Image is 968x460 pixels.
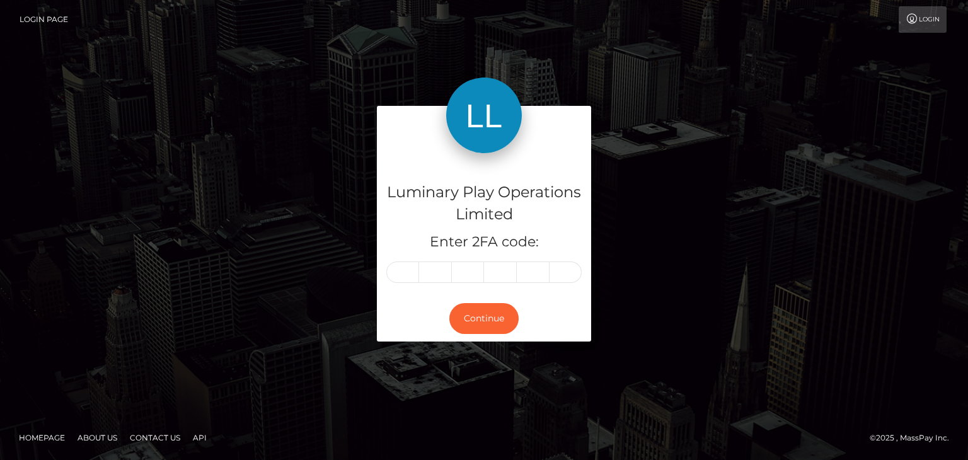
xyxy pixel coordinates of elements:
div: © 2025 , MassPay Inc. [870,431,959,445]
a: API [188,428,212,447]
button: Continue [449,303,519,334]
img: Luminary Play Operations Limited [446,78,522,153]
a: Homepage [14,428,70,447]
a: Login [899,6,947,33]
h4: Luminary Play Operations Limited [386,181,582,226]
h5: Enter 2FA code: [386,233,582,252]
a: Contact Us [125,428,185,447]
a: About Us [72,428,122,447]
a: Login Page [20,6,68,33]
